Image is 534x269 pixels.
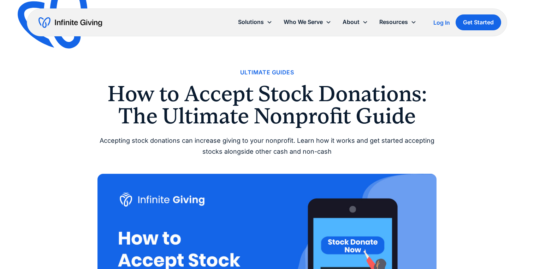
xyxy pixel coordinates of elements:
[337,14,374,30] div: About
[433,18,450,27] a: Log In
[240,68,294,77] a: Ultimate Guides
[456,14,501,30] a: Get Started
[232,14,278,30] div: Solutions
[374,14,422,30] div: Resources
[97,135,437,157] div: Accepting stock donations can increase giving to your nonprofit. Learn how it works and get start...
[97,83,437,127] h1: How to Accept Stock Donations: The Ultimate Nonprofit Guide
[379,17,408,27] div: Resources
[343,17,360,27] div: About
[278,14,337,30] div: Who We Serve
[38,17,102,28] a: home
[284,17,323,27] div: Who We Serve
[433,20,450,25] div: Log In
[238,17,264,27] div: Solutions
